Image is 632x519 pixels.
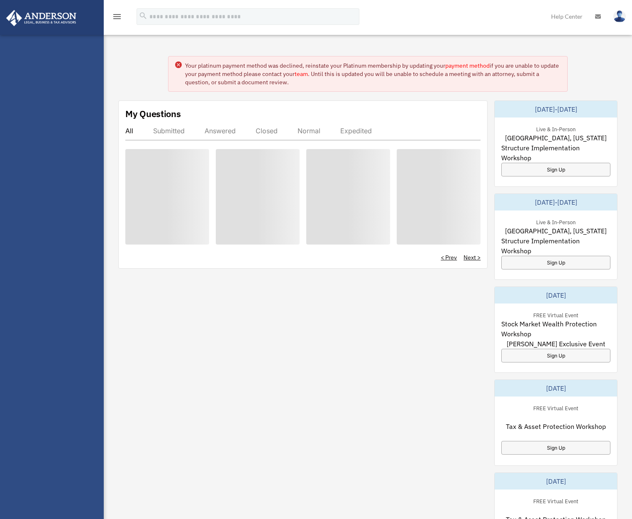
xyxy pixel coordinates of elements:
[495,287,617,304] div: [DATE]
[527,496,585,505] div: FREE Virtual Event
[530,124,582,133] div: Live & In-Person
[501,143,610,163] span: Structure Implementation Workshop
[125,108,181,120] div: My Questions
[153,127,185,135] div: Submitted
[464,253,481,262] a: Next >
[112,12,122,22] i: menu
[501,319,610,339] span: Stock Market Wealth Protection Workshop
[507,339,605,349] span: [PERSON_NAME] Exclusive Event
[495,473,617,490] div: [DATE]
[256,127,278,135] div: Closed
[298,127,320,135] div: Normal
[527,403,585,412] div: FREE Virtual Event
[501,163,610,176] a: Sign Up
[501,349,610,362] a: Sign Up
[445,62,490,69] a: payment method
[530,217,582,226] div: Live & In-Person
[501,441,610,455] a: Sign Up
[505,226,607,236] span: [GEOGRAPHIC_DATA], [US_STATE]
[139,11,148,20] i: search
[4,10,79,26] img: Anderson Advisors Platinum Portal
[295,70,308,78] a: team
[505,133,607,143] span: [GEOGRAPHIC_DATA], [US_STATE]
[112,15,122,22] a: menu
[495,194,617,211] div: [DATE]-[DATE]
[527,310,585,319] div: FREE Virtual Event
[495,101,617,118] div: [DATE]-[DATE]
[205,127,236,135] div: Answered
[501,236,610,256] span: Structure Implementation Workshop
[185,61,560,86] div: Your platinum payment method was declined, reinstate your Platinum membership by updating your if...
[340,127,372,135] div: Expedited
[506,421,606,431] span: Tax & Asset Protection Workshop
[501,256,610,269] a: Sign Up
[613,10,626,22] img: User Pic
[125,127,133,135] div: All
[441,253,457,262] a: < Prev
[495,380,617,397] div: [DATE]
